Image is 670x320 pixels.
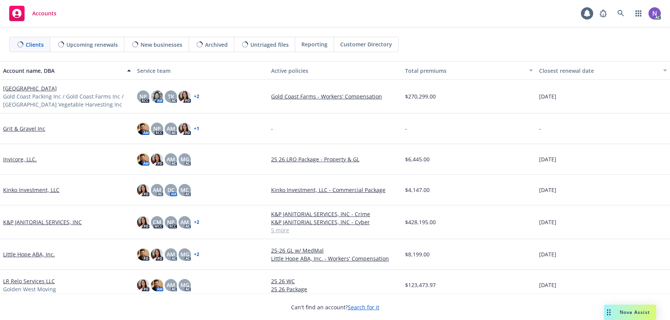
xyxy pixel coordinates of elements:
[340,40,392,48] span: Customer Directory
[194,94,199,99] a: + 2
[271,226,399,234] a: 5 more
[271,277,399,285] a: 25 26 WC
[539,67,658,75] div: Closest renewal date
[271,254,399,263] a: Little Hope ABA, Inc. - Workers' Compensation
[402,61,536,80] button: Total premiums
[180,186,189,194] span: MC
[151,248,163,261] img: photo
[405,125,407,133] span: -
[539,155,556,163] span: [DATE]
[536,61,670,80] button: Closest renewal date
[137,184,149,196] img: photo
[32,10,56,16] span: Accounts
[141,41,182,49] span: New businesses
[3,155,37,163] a: Invicore, LLC.
[301,40,328,48] span: Reporting
[613,6,629,21] a: Search
[268,61,402,80] button: Active policies
[631,6,646,21] a: Switch app
[348,304,379,311] a: Search for it
[648,7,661,20] img: photo
[539,250,556,258] span: [DATE]
[3,84,57,92] a: [GEOGRAPHIC_DATA]
[539,92,556,100] span: [DATE]
[168,92,174,100] span: TK
[3,186,60,194] a: Kinko Investment, LLC
[271,125,273,133] span: -
[180,155,189,163] span: MG
[539,125,541,133] span: -
[271,218,399,226] a: K&P JANITORIAL SERVICES, INC - Cyber
[167,155,175,163] span: AM
[271,210,399,218] a: K&P JANITORIAL SERVICES, INC - Crime
[151,90,163,103] img: photo
[153,186,161,194] span: AM
[180,250,189,258] span: MG
[291,303,379,311] span: Can't find an account?
[604,305,614,320] div: Drag to move
[153,218,161,226] span: CM
[271,246,399,254] a: 25-26 GL w/ MedMal
[134,61,268,80] button: Service team
[180,218,189,226] span: AM
[179,90,191,103] img: photo
[3,285,56,293] span: Golden West Moving
[151,279,163,291] img: photo
[137,67,265,75] div: Service team
[137,123,149,135] img: photo
[539,218,556,226] span: [DATE]
[3,92,131,108] span: Gold Coast Packing Inc / Gold Coast Farms Inc / [GEOGRAPHIC_DATA] Vegetable Harvesting Inc
[180,281,189,289] span: MG
[271,186,399,194] a: Kinko Investment, LLC - Commercial Package
[596,6,611,21] a: Report a Bug
[405,92,436,100] span: $270,299.00
[137,248,149,261] img: photo
[137,279,149,291] img: photo
[167,186,175,194] span: DC
[179,123,191,135] img: photo
[405,67,524,75] div: Total premiums
[3,125,45,133] a: Grit & Gravel Inc
[539,186,556,194] span: [DATE]
[194,126,199,131] a: + 1
[539,281,556,289] span: [DATE]
[6,3,60,24] a: Accounts
[620,309,650,315] span: Nova Assist
[604,305,656,320] button: Nova Assist
[3,67,122,75] div: Account name, DBA
[250,41,289,49] span: Untriaged files
[66,41,118,49] span: Upcoming renewals
[153,125,161,133] span: NP
[271,285,399,293] a: 25 26 Package
[167,281,175,289] span: AM
[151,153,163,166] img: photo
[405,155,430,163] span: $6,445.00
[3,277,55,285] a: LR Relo Services LLC
[271,92,399,100] a: Gold Coast Farms - Workers' Compensation
[3,250,55,258] a: Little Hope ABA, Inc.
[167,218,175,226] span: NP
[137,153,149,166] img: photo
[137,216,149,228] img: photo
[194,252,199,257] a: + 2
[3,218,82,226] a: K&P JANITORIAL SERVICES, INC
[271,155,399,163] a: 25 26 LRO Package - Property & GL
[271,67,399,75] div: Active policies
[405,250,430,258] span: $8,199.00
[405,186,430,194] span: $4,147.00
[405,281,436,289] span: $123,473.97
[26,41,44,49] span: Clients
[139,92,147,100] span: NP
[167,125,175,133] span: AM
[194,220,199,225] a: + 2
[167,250,175,258] span: AM
[405,218,436,226] span: $428,195.00
[205,41,228,49] span: Archived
